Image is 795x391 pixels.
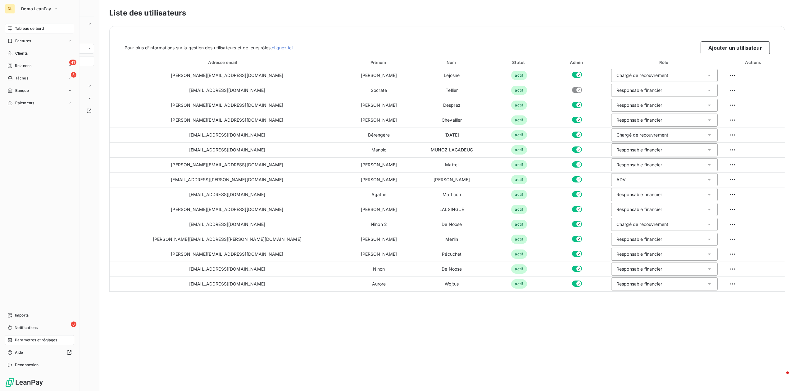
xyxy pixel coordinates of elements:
[511,220,527,229] span: actif
[511,205,527,214] span: actif
[110,113,345,128] td: [PERSON_NAME][EMAIL_ADDRESS][DOMAIN_NAME]
[413,113,490,128] td: Chevallier
[5,348,74,357] a: Aide
[549,59,605,65] div: Admin
[413,98,490,113] td: Desprez
[511,101,527,110] span: actif
[616,102,662,108] div: Responsable financier
[616,191,662,198] div: Responsable financier
[272,45,293,50] a: cliquez ici
[511,130,527,140] span: actif
[413,276,490,291] td: Wojtus
[490,57,548,68] th: Toggle SortBy
[110,142,345,157] td: [EMAIL_ADDRESS][DOMAIN_NAME]
[110,57,345,68] th: Toggle SortBy
[345,98,413,113] td: [PERSON_NAME]
[413,68,490,83] td: Lejosne
[109,7,785,19] h3: Liste des utilisateurs
[5,4,15,14] div: DL
[511,71,527,80] span: actif
[511,235,527,244] span: actif
[110,68,345,83] td: [PERSON_NAME][EMAIL_ADDRESS][DOMAIN_NAME]
[71,72,76,78] span: 5
[345,202,413,217] td: [PERSON_NAME]
[413,217,490,232] td: De Noose
[110,247,345,262] td: [PERSON_NAME][EMAIL_ADDRESS][DOMAIN_NAME]
[345,217,413,232] td: Ninon 2
[345,247,413,262] td: [PERSON_NAME]
[413,142,490,157] td: MUNOZ LAGADEUC
[413,128,490,142] td: [DATE]
[15,100,34,106] span: Paiements
[5,377,43,387] img: Logo LeanPay
[345,142,413,157] td: Manolo
[774,370,789,385] iframe: Intercom live chat
[616,147,662,153] div: Responsable financier
[110,157,345,172] td: [PERSON_NAME][EMAIL_ADDRESS][DOMAIN_NAME]
[15,26,44,31] span: Tableau de bord
[110,276,345,291] td: [EMAIL_ADDRESS][DOMAIN_NAME]
[616,87,662,93] div: Responsable financier
[413,247,490,262] td: Pécuchet
[511,175,527,184] span: actif
[15,51,28,56] span: Clients
[345,83,413,98] td: Socrate
[616,221,668,227] div: Chargé de recouvrement
[110,217,345,232] td: [EMAIL_ADDRESS][DOMAIN_NAME]
[345,57,413,68] th: Toggle SortBy
[414,59,489,65] div: Nom
[607,59,721,65] div: Rôle
[511,190,527,199] span: actif
[15,362,39,368] span: Déconnexion
[15,38,31,44] span: Factures
[616,162,662,168] div: Responsable financier
[345,262,413,276] td: Ninon
[15,63,31,69] span: Relances
[110,187,345,202] td: [EMAIL_ADDRESS][DOMAIN_NAME]
[345,113,413,128] td: [PERSON_NAME]
[110,128,345,142] td: [EMAIL_ADDRESS][DOMAIN_NAME]
[616,281,662,287] div: Responsable financier
[511,279,527,289] span: actif
[616,72,668,79] div: Chargé de recouvrement
[345,128,413,142] td: Bérengère
[616,251,662,257] div: Responsable financier
[110,232,345,247] td: [PERSON_NAME][EMAIL_ADDRESS][PERSON_NAME][DOMAIN_NAME]
[345,68,413,83] td: [PERSON_NAME]
[511,160,527,169] span: actif
[413,262,490,276] td: De Noose
[15,337,57,343] span: Paramètres et réglages
[110,262,345,276] td: [EMAIL_ADDRESS][DOMAIN_NAME]
[413,57,490,68] th: Toggle SortBy
[345,172,413,187] td: [PERSON_NAME]
[616,117,662,123] div: Responsable financier
[701,41,770,54] button: Ajouter un utilisateur
[15,350,23,355] span: Aide
[69,60,76,65] span: 41
[345,187,413,202] td: Agathe
[413,83,490,98] td: Tellier
[492,59,547,65] div: Statut
[616,266,662,272] div: Responsable financier
[413,202,490,217] td: LALSINGUE
[15,312,29,318] span: Imports
[21,6,51,11] span: Demo LeanPay
[616,132,668,138] div: Chargé de recouvrement
[345,232,413,247] td: [PERSON_NAME]
[346,59,412,65] div: Prénom
[616,206,662,213] div: Responsable financier
[345,276,413,291] td: Aurore
[110,202,345,217] td: [PERSON_NAME][EMAIL_ADDRESS][DOMAIN_NAME]
[413,172,490,187] td: [PERSON_NAME]
[111,59,343,65] div: Adresse email
[71,321,76,327] span: 6
[15,75,28,81] span: Tâches
[125,45,293,51] span: Pour plus d’informations sur la gestion des utilisateurs et de leurs rôles,
[15,325,38,330] span: Notifications
[413,232,490,247] td: Merlin
[511,264,527,274] span: actif
[724,59,784,65] div: Actions
[616,236,662,242] div: Responsable financier
[110,83,345,98] td: [EMAIL_ADDRESS][DOMAIN_NAME]
[511,115,527,125] span: actif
